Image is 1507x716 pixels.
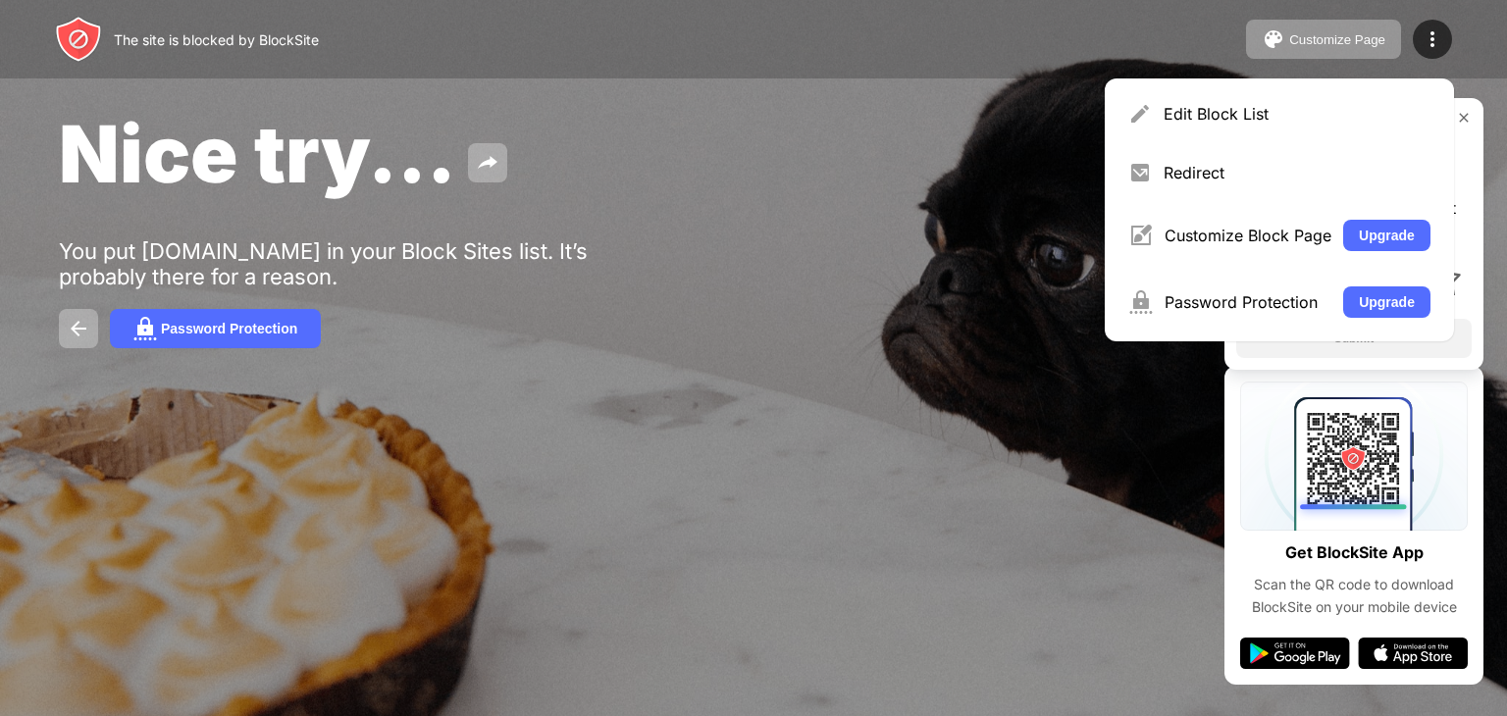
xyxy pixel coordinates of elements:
[1240,574,1468,618] div: Scan the QR code to download BlockSite on your mobile device
[55,16,102,63] img: header-logo.svg
[1165,226,1331,245] div: Customize Block Page
[114,31,319,48] div: The site is blocked by BlockSite
[67,317,90,340] img: back.svg
[1128,102,1152,126] img: menu-pencil.svg
[1421,27,1444,51] img: menu-icon.svg
[1343,286,1430,318] button: Upgrade
[1456,110,1472,126] img: rate-us-close.svg
[1128,161,1152,184] img: menu-redirect.svg
[1289,32,1385,47] div: Customize Page
[1128,290,1153,314] img: menu-password.svg
[1165,292,1331,312] div: Password Protection
[1128,224,1153,247] img: menu-customize.svg
[1164,163,1430,182] div: Redirect
[1164,104,1430,124] div: Edit Block List
[110,309,321,348] button: Password Protection
[59,238,665,289] div: You put [DOMAIN_NAME] in your Block Sites list. It’s probably there for a reason.
[1285,538,1424,567] div: Get BlockSite App
[133,317,157,340] img: password.svg
[59,106,456,201] span: Nice try...
[1240,638,1350,669] img: google-play.svg
[1246,20,1401,59] button: Customize Page
[1262,27,1285,51] img: pallet.svg
[1240,382,1468,531] img: qrcode.svg
[1358,638,1468,669] img: app-store.svg
[161,321,297,336] div: Password Protection
[476,151,499,175] img: share.svg
[1343,220,1430,251] button: Upgrade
